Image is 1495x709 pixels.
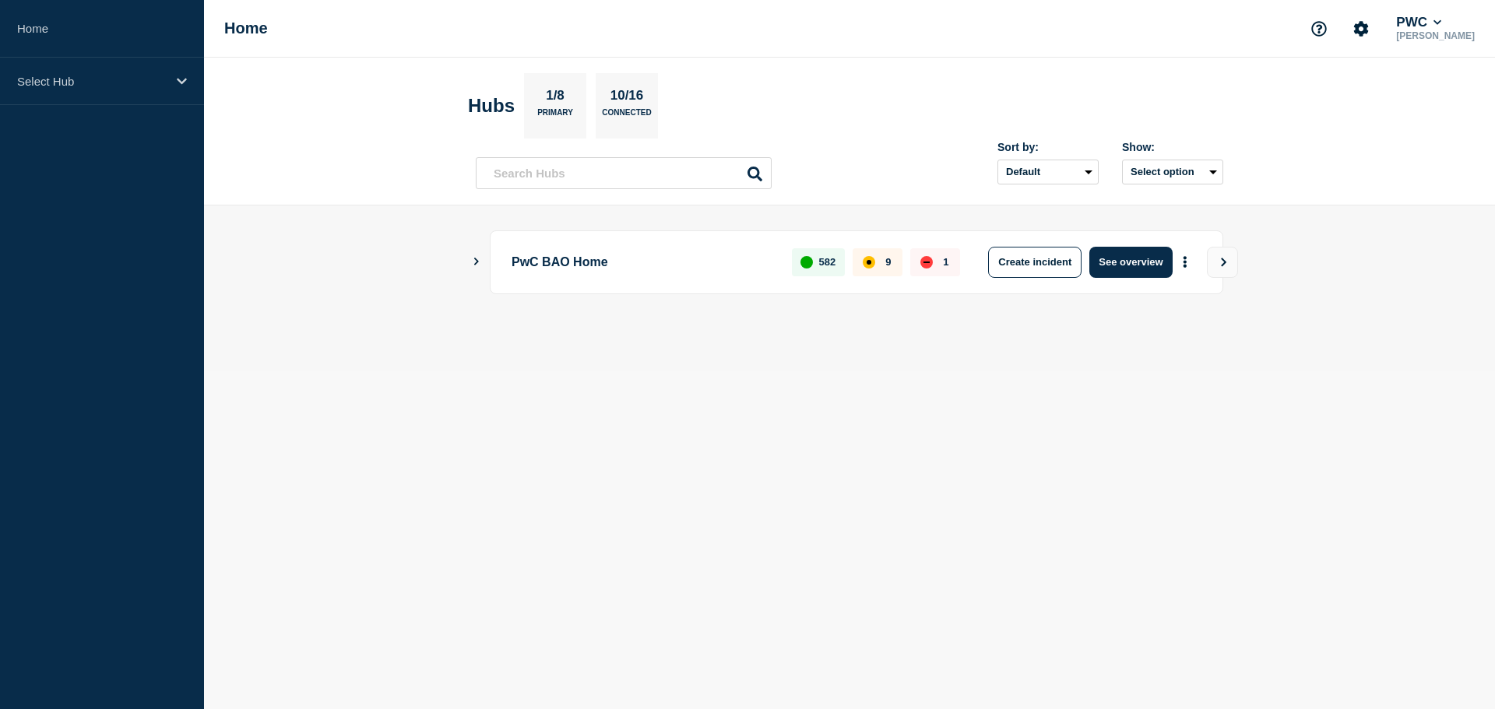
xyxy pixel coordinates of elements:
[943,256,948,268] p: 1
[1345,12,1377,45] button: Account settings
[540,88,571,108] p: 1/8
[604,88,649,108] p: 10/16
[1122,141,1223,153] div: Show:
[1207,247,1238,278] button: View
[1122,160,1223,184] button: Select option
[17,75,167,88] p: Select Hub
[1393,30,1478,41] p: [PERSON_NAME]
[1089,247,1172,278] button: See overview
[1393,15,1444,30] button: PWC
[1303,12,1335,45] button: Support
[997,141,1099,153] div: Sort by:
[1175,247,1195,276] button: More actions
[602,108,651,125] p: Connected
[224,19,268,37] h1: Home
[512,247,774,278] p: PwC BAO Home
[997,160,1099,184] select: Sort by
[920,256,933,269] div: down
[863,256,875,269] div: affected
[988,247,1082,278] button: Create incident
[537,108,573,125] p: Primary
[885,256,891,268] p: 9
[468,95,515,117] h2: Hubs
[476,157,772,189] input: Search Hubs
[473,256,480,268] button: Show Connected Hubs
[800,256,813,269] div: up
[819,256,836,268] p: 582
